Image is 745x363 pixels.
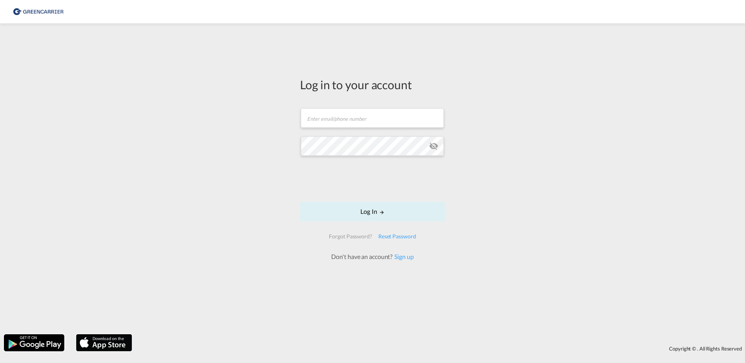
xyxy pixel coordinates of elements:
div: Log in to your account [300,76,445,93]
input: Enter email/phone number [301,108,444,128]
a: Sign up [392,253,413,260]
iframe: reCAPTCHA [313,164,432,194]
img: apple.png [75,333,133,352]
img: b0b18ec08afe11efb1d4932555f5f09d.png [12,3,64,21]
div: Copyright © . All Rights Reserved [136,342,745,355]
button: LOGIN [300,202,445,221]
img: google.png [3,333,65,352]
div: Forgot Password? [326,229,375,243]
div: Don't have an account? [323,252,422,261]
div: Reset Password [375,229,419,243]
md-icon: icon-eye-off [429,141,438,151]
